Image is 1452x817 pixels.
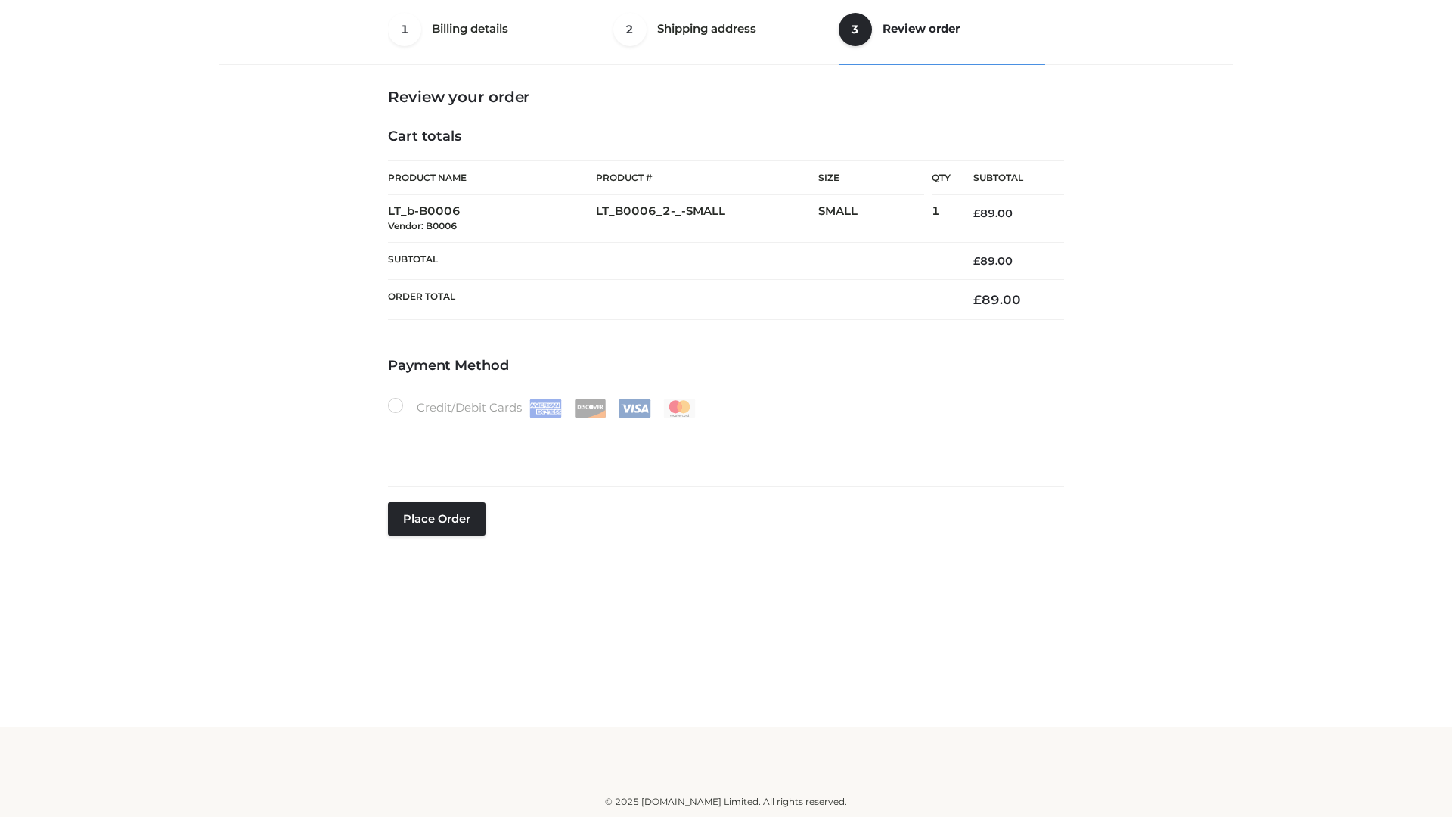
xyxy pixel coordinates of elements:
th: Order Total [388,280,951,320]
h3: Review your order [388,88,1064,106]
label: Credit/Debit Cards [388,398,697,418]
h4: Payment Method [388,358,1064,374]
iframe: Secure payment input frame [385,415,1061,471]
th: Subtotal [388,242,951,279]
bdi: 89.00 [973,292,1021,307]
span: £ [973,292,982,307]
th: Qty [932,160,951,195]
th: Subtotal [951,161,1064,195]
td: SMALL [818,195,932,243]
td: LT_b-B0006 [388,195,596,243]
button: Place order [388,502,486,536]
small: Vendor: B0006 [388,220,457,231]
h4: Cart totals [388,129,1064,145]
th: Product # [596,160,818,195]
td: LT_B0006_2-_-SMALL [596,195,818,243]
bdi: 89.00 [973,254,1013,268]
span: £ [973,207,980,220]
img: Mastercard [663,399,696,418]
span: £ [973,254,980,268]
img: Discover [574,399,607,418]
img: Amex [529,399,562,418]
img: Visa [619,399,651,418]
div: © 2025 [DOMAIN_NAME] Limited. All rights reserved. [225,794,1227,809]
td: 1 [932,195,951,243]
th: Product Name [388,160,596,195]
bdi: 89.00 [973,207,1013,220]
th: Size [818,161,924,195]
